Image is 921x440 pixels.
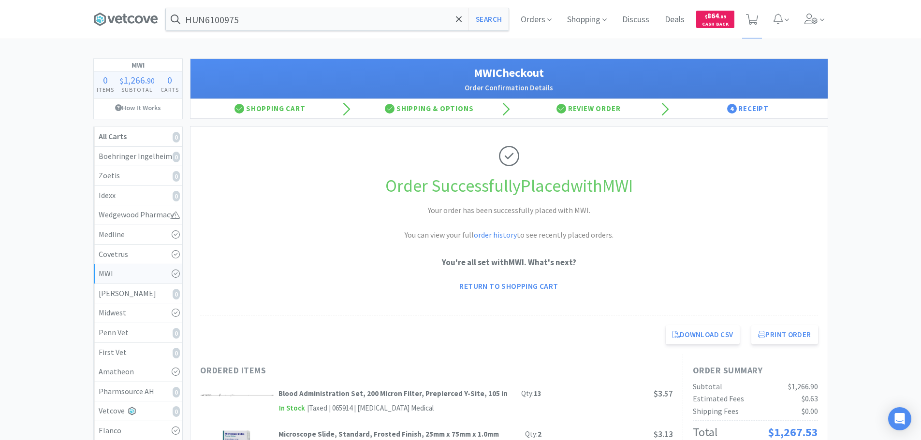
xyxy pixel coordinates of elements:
[99,425,177,437] div: Elanco
[99,326,177,339] div: Penn Vet
[147,76,155,85] span: 90
[802,394,818,403] span: $0.63
[123,74,145,86] span: 1,266
[364,204,654,241] h2: Your order has been successfully placed with MWI. You can view your full to see recently placed o...
[94,225,182,245] a: Medline
[525,428,541,440] div: Qty:
[99,268,177,280] div: MWI
[94,205,182,225] a: Wedgewood Pharmacy
[278,402,306,414] span: In Stock
[94,127,182,147] a: All Carts0
[727,104,737,114] span: 4
[167,74,172,86] span: 0
[99,228,177,241] div: Medline
[661,15,688,24] a: Deals
[654,429,673,440] span: $3.13
[117,75,158,85] div: .
[618,15,653,24] a: Discuss
[173,191,180,201] i: 0
[94,147,182,167] a: Boehringer Ingelheim0
[521,388,541,399] div: Qty:
[173,289,180,299] i: 0
[94,284,182,304] a: [PERSON_NAME]0
[99,131,127,141] strong: All Carts
[173,152,180,162] i: 0
[173,406,180,417] i: 0
[888,407,911,430] div: Open Intercom Messenger
[654,388,673,399] span: $3.57
[94,382,182,402] a: Pharmsource AH0
[534,389,541,398] strong: 13
[166,8,509,30] input: Search by item, sku, manufacturer, ingredient, size...
[117,85,158,94] h4: Subtotal
[94,264,182,284] a: MWI
[94,303,182,323] a: Midwest
[99,405,177,417] div: Vetcove
[350,99,509,118] div: Shipping & Options
[94,362,182,382] a: Amatheon
[802,406,818,416] span: $0.00
[705,14,707,20] span: $
[693,393,744,405] div: Estimated Fees
[474,230,517,240] a: order history
[94,323,182,343] a: Penn Vet0
[99,209,177,221] div: Wedgewood Pharmacy
[173,171,180,182] i: 0
[173,387,180,397] i: 0
[693,364,818,378] h1: Order Summary
[99,287,177,300] div: [PERSON_NAME]
[94,186,182,206] a: Idexx0
[99,346,177,359] div: First Vet
[103,74,108,86] span: 0
[509,99,669,118] div: Review Order
[666,325,740,344] a: Download CSV
[768,425,818,440] span: $1,267.53
[200,364,490,378] h1: Ordered Items
[453,276,565,296] a: Return to Shopping Cart
[99,366,177,378] div: Amatheon
[538,429,541,439] strong: 2
[693,381,722,393] div: Subtotal
[173,328,180,339] i: 0
[788,382,818,391] span: $1,266.90
[705,11,726,20] span: 864
[468,8,509,30] button: Search
[99,189,177,202] div: Idexx
[719,14,726,20] span: . 89
[702,22,729,28] span: Cash Back
[306,402,434,414] div: | Taxed | 065914 | [MEDICAL_DATA] Medical
[200,64,818,82] h1: MWI Checkout
[99,248,177,261] div: Covetrus
[99,385,177,398] div: Pharmsource AH
[94,245,182,265] a: Covetrus
[120,76,123,85] span: $
[94,85,117,94] h4: Items
[94,401,182,421] a: Vetcove0
[99,307,177,319] div: Midwest
[696,6,734,32] a: $864.89Cash Back
[173,132,180,142] i: 0
[94,343,182,363] a: First Vet0
[278,429,499,439] strong: Microscope Slide, Standard, Frosted Finish, 25mm x 75mm x 1.0mm
[668,99,828,118] div: Receipt
[94,99,182,117] a: How It Works
[693,405,739,418] div: Shipping Fees
[99,170,177,182] div: Zoetis
[94,59,182,71] h1: MWI
[200,82,818,94] h2: Order Confirmation Details
[99,150,177,163] div: Boehringer Ingelheim
[190,99,350,118] div: Shopping Cart
[173,348,180,358] i: 0
[158,85,182,94] h4: Carts
[200,172,818,200] h1: Order Successfully Placed with MWI
[278,389,508,398] strong: Blood Administration Set, 200 Micron Filter, Prepierced Y-Site, 105 in
[200,388,274,403] img: 191023b00fa94d6abdd0d4138e2b6665_257197.png
[200,256,818,269] p: You're all set with MWI . What's next?
[94,166,182,186] a: Zoetis0
[751,325,818,344] button: Print Order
